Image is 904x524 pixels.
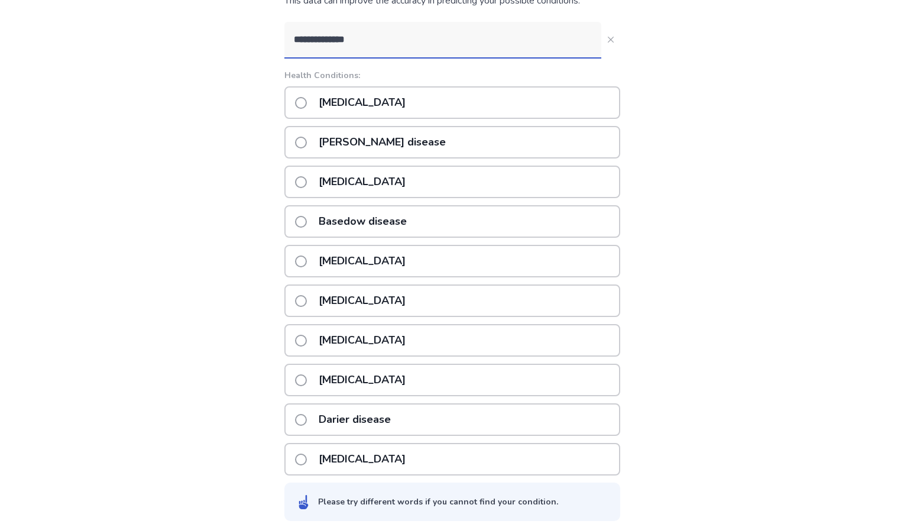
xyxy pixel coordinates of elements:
[312,88,413,118] p: [MEDICAL_DATA]
[312,127,453,157] p: [PERSON_NAME] disease
[601,30,620,49] button: Close
[312,444,413,474] p: [MEDICAL_DATA]
[312,167,413,197] p: [MEDICAL_DATA]
[312,325,413,355] p: [MEDICAL_DATA]
[318,496,558,508] div: Please try different words if you cannot find your condition.
[312,286,413,316] p: [MEDICAL_DATA]
[312,206,414,237] p: Basedow disease
[312,246,413,276] p: [MEDICAL_DATA]
[284,22,601,57] input: Close
[284,69,620,82] p: Health Conditions:
[312,365,413,395] p: [MEDICAL_DATA]
[312,405,398,435] p: Darier disease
